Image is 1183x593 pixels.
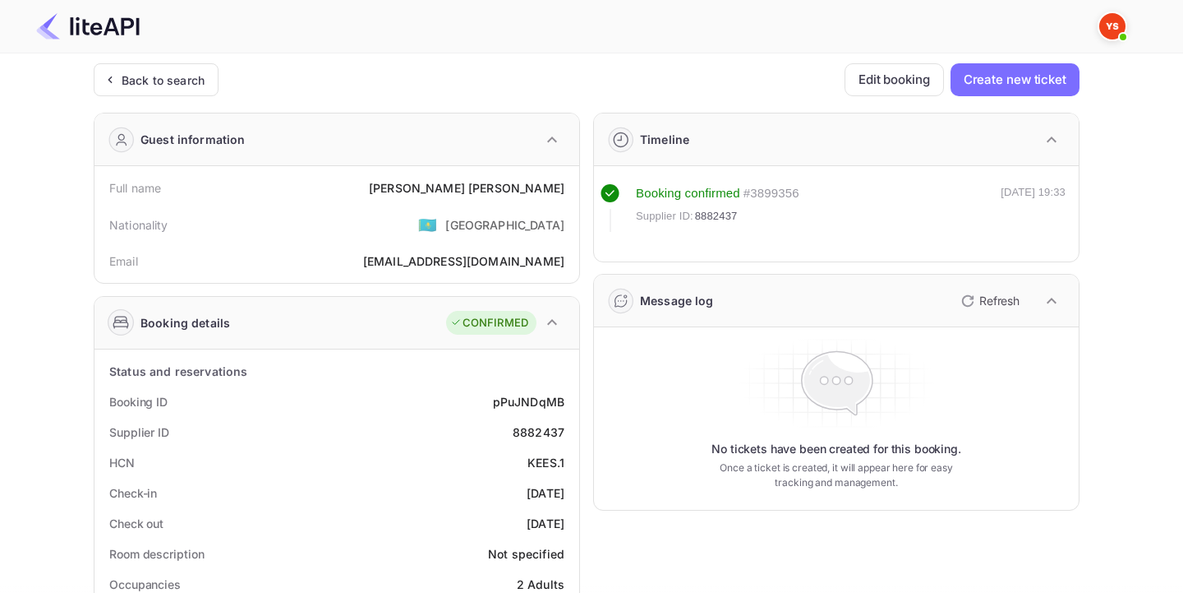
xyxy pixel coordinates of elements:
div: Back to search [122,72,205,89]
div: [DATE] [527,515,564,532]
div: Email [109,252,138,270]
img: LiteAPI Logo [36,13,140,39]
div: Nationality [109,216,168,234]
div: 2 Adults [517,576,564,593]
div: HCN [109,454,135,471]
div: KEES.1 [527,454,564,471]
div: [GEOGRAPHIC_DATA] [445,216,564,234]
div: Occupancies [109,576,181,593]
div: [DATE] [527,484,564,502]
p: Once a ticket is created, it will appear here for easy tracking and management. [707,461,966,490]
img: Yandex Support [1099,13,1125,39]
div: Room description [109,545,204,563]
button: Edit booking [845,63,944,96]
div: # 3899356 [743,184,799,203]
p: Refresh [979,292,1020,309]
p: No tickets have been created for this booking. [711,441,961,457]
div: Timeline [640,131,689,148]
div: CONFIRMED [450,315,528,331]
div: Status and reservations [109,363,247,380]
span: 8882437 [695,208,738,225]
div: Check out [109,515,163,532]
div: Message log [640,292,714,309]
div: Full name [109,179,161,197]
div: [EMAIL_ADDRESS][DOMAIN_NAME] [363,252,564,270]
div: [PERSON_NAME] [PERSON_NAME] [369,179,564,197]
div: Booking confirmed [636,184,740,203]
button: Refresh [951,288,1026,314]
div: Not specified [488,545,564,563]
div: Guest information [140,131,246,148]
div: Supplier ID [109,424,169,441]
span: United States [418,210,437,239]
span: Supplier ID: [636,208,693,225]
button: Create new ticket [951,63,1079,96]
div: 8882437 [513,424,564,441]
div: [DATE] 19:33 [1001,184,1066,232]
div: Check-in [109,484,157,502]
div: Booking ID [109,393,168,410]
div: Booking details [140,314,230,331]
div: pPuJNDqMB [493,393,564,410]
